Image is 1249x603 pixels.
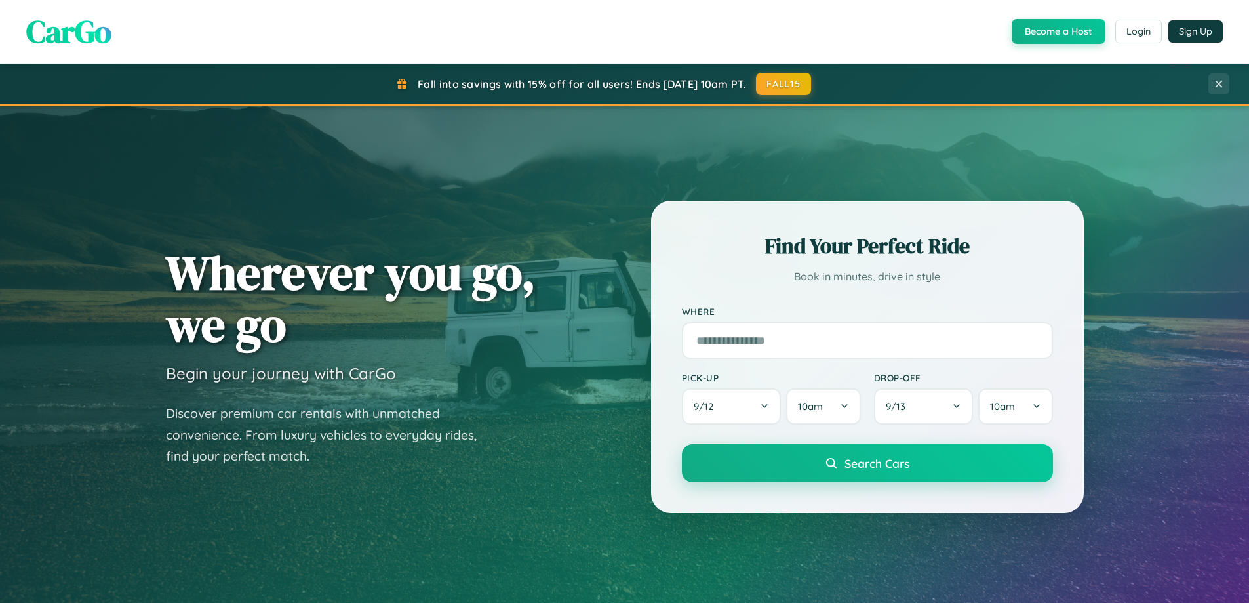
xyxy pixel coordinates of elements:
[682,388,782,425] button: 9/12
[166,247,536,350] h1: Wherever you go, we go
[26,10,111,53] span: CarGo
[682,444,1053,482] button: Search Cars
[418,77,746,91] span: Fall into savings with 15% off for all users! Ends [DATE] 10am PT.
[874,388,974,425] button: 9/13
[1012,19,1105,44] button: Become a Host
[694,400,720,413] span: 9 / 12
[844,456,909,470] span: Search Cars
[166,364,396,383] h3: Begin your journey with CarGo
[886,400,912,413] span: 9 / 13
[682,232,1053,260] h2: Find Your Perfect Ride
[756,73,811,95] button: FALL15
[682,267,1053,286] p: Book in minutes, drive in style
[990,400,1015,413] span: 10am
[798,400,823,413] span: 10am
[874,372,1053,383] label: Drop-off
[682,306,1053,317] label: Where
[166,403,494,467] p: Discover premium car rentals with unmatched convenience. From luxury vehicles to everyday rides, ...
[978,388,1052,425] button: 10am
[1168,20,1223,43] button: Sign Up
[682,372,861,383] label: Pick-up
[1115,20,1162,43] button: Login
[786,388,860,425] button: 10am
